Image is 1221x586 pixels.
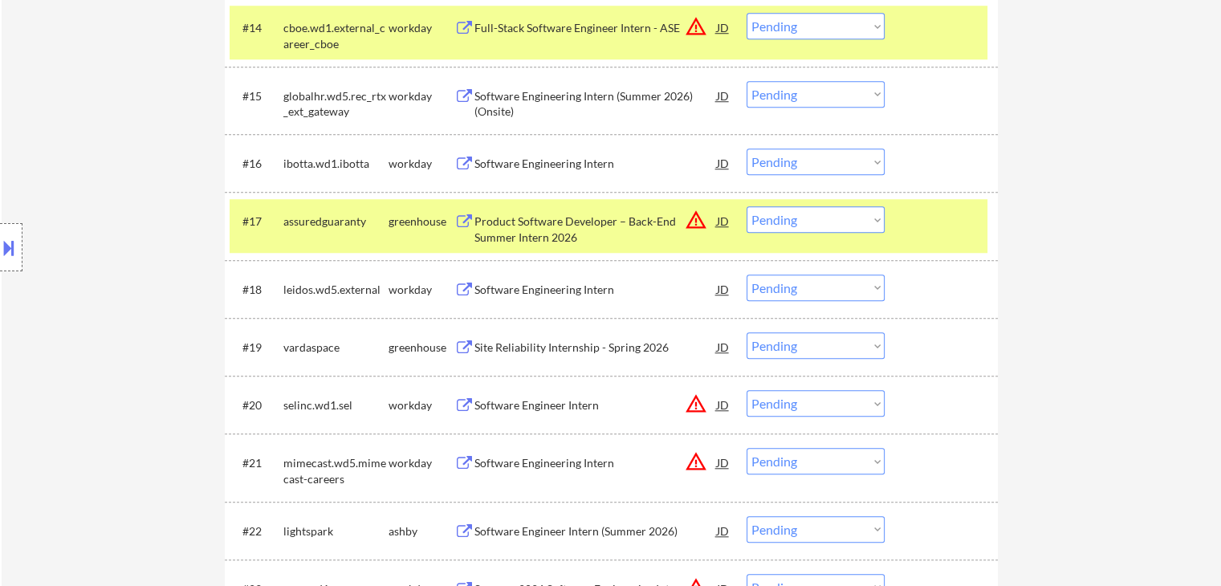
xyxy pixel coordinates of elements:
[283,88,389,120] div: globalhr.wd5.rec_rtx_ext_gateway
[715,390,731,419] div: JD
[242,455,271,471] div: #21
[715,516,731,545] div: JD
[242,88,271,104] div: #15
[283,397,389,413] div: selinc.wd1.sel
[715,448,731,477] div: JD
[474,20,717,36] div: Full-Stack Software Engineer Intern - ASE
[715,275,731,303] div: JD
[474,340,717,356] div: Site Reliability Internship - Spring 2026
[389,523,454,539] div: ashby
[283,523,389,539] div: lightspark
[474,523,717,539] div: Software Engineer Intern (Summer 2026)
[685,450,707,473] button: warning_amber
[685,15,707,38] button: warning_amber
[242,20,271,36] div: #14
[389,214,454,230] div: greenhouse
[389,156,454,172] div: workday
[685,209,707,231] button: warning_amber
[242,523,271,539] div: #22
[685,393,707,415] button: warning_amber
[389,88,454,104] div: workday
[715,13,731,42] div: JD
[283,214,389,230] div: assuredguaranty
[474,455,717,471] div: Software Engineering Intern
[389,340,454,356] div: greenhouse
[283,20,389,51] div: cboe.wd1.external_career_cboe
[715,206,731,235] div: JD
[715,332,731,361] div: JD
[715,149,731,177] div: JD
[283,156,389,172] div: ibotta.wd1.ibotta
[389,20,454,36] div: workday
[474,282,717,298] div: Software Engineering Intern
[474,88,717,120] div: Software Engineering Intern (Summer 2026) (Onsite)
[389,282,454,298] div: workday
[474,214,717,245] div: Product Software Developer – Back-End Summer Intern 2026
[283,340,389,356] div: vardaspace
[242,397,271,413] div: #20
[715,81,731,110] div: JD
[474,156,717,172] div: Software Engineering Intern
[389,397,454,413] div: workday
[283,282,389,298] div: leidos.wd5.external
[474,397,717,413] div: Software Engineer Intern
[389,455,454,471] div: workday
[283,455,389,486] div: mimecast.wd5.mimecast-careers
